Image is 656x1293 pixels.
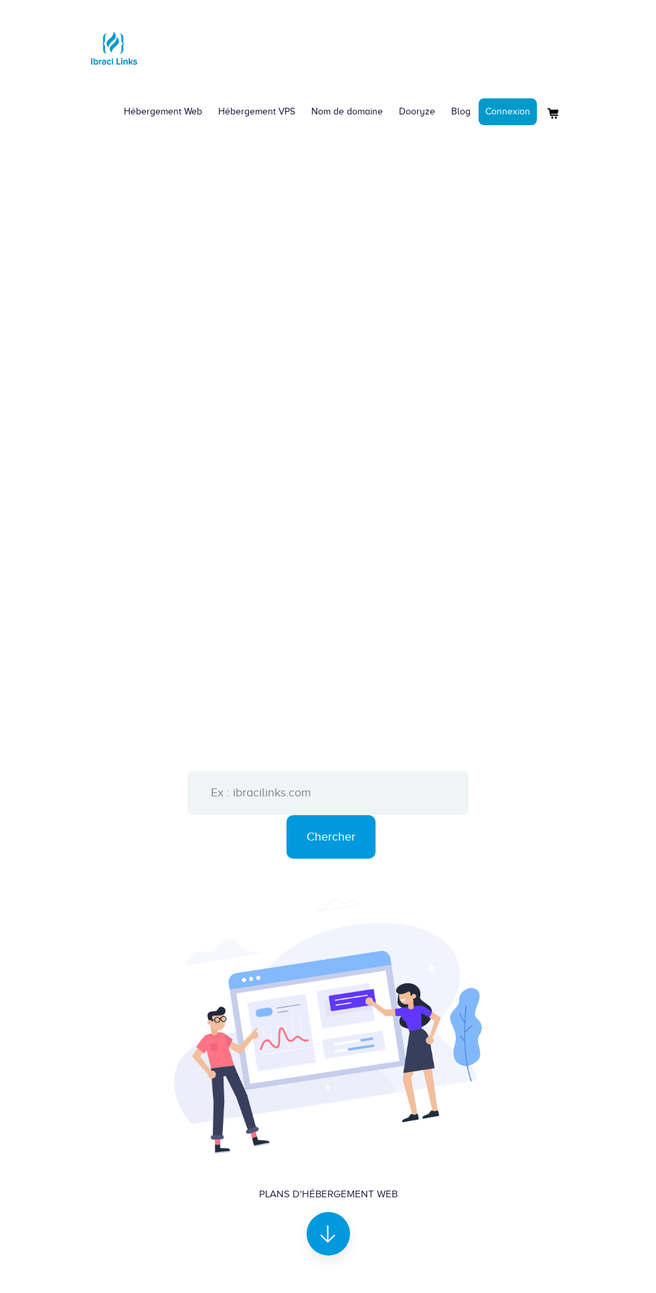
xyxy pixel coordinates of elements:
[259,1187,398,1245] a: Plans d'hébergement Web
[443,92,479,132] a: Blog
[87,10,141,75] a: Logo Ibraci Links
[391,92,443,132] a: Dooryze
[259,1187,398,1201] div: Plans d'hébergement Web
[286,815,376,859] input: Chercher
[303,92,391,132] a: Nom de domaine
[116,92,210,132] a: Hébergement Web
[479,98,537,125] a: Connexion
[210,92,303,132] a: Hébergement VPS
[187,771,469,815] input: Ex : ibracilinks.com
[87,21,141,75] img: Logo Ibraci Links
